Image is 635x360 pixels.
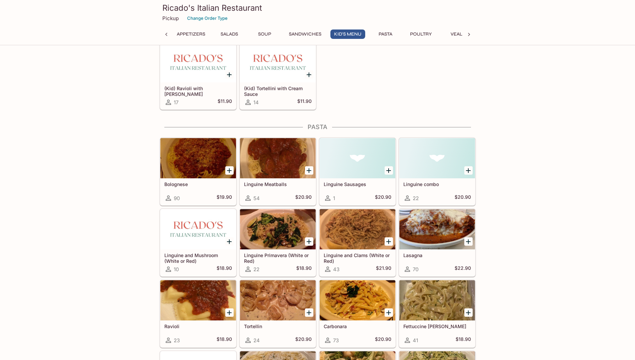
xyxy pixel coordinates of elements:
a: Linguine Primavera (White or Red)22$18.90 [240,209,316,277]
span: 17 [174,99,178,106]
h5: Linguine and Mushroom (White or Red) [164,252,232,263]
button: Add (Kid) Tortellini with Cream Sauce [305,70,313,79]
h4: Pasta [160,123,476,131]
a: Linguine and Clams (White or Red)43$21.90 [319,209,396,277]
span: 22 [413,195,419,201]
h5: Lasagna [403,252,471,258]
div: Tortellin [240,280,316,320]
div: Linguine Primavera (White or Red) [240,209,316,249]
h5: Carbonara [324,323,391,329]
a: (Kid) Tortellini with Cream Sauce14$11.90 [240,42,316,110]
div: (Kid) Ravioli with Marinara Sauce [160,42,236,82]
h5: $18.90 [296,265,312,273]
h5: $20.90 [295,194,312,202]
a: Linguine and Mushroom (White or Red)10$18.90 [160,209,236,277]
h5: Fettuccine [PERSON_NAME] [403,323,471,329]
button: Add Linguine Sausages [385,166,393,175]
button: Add Lasagna [464,237,473,246]
button: Add Carbonara [385,308,393,317]
a: Linguine Meatballs54$20.90 [240,138,316,205]
h5: $18.90 [217,265,232,273]
button: Sandwiches [285,29,325,39]
button: Add Linguine and Mushroom (White or Red) [225,237,234,246]
button: Pasta [371,29,401,39]
span: 10 [174,266,179,273]
h5: $19.90 [217,194,232,202]
span: 43 [333,266,339,273]
h5: Linguine combo [403,181,471,187]
h5: $21.90 [376,265,391,273]
button: Add Linguine Meatballs [305,166,313,175]
div: (Kid) Tortellini with Cream Sauce [240,42,316,82]
span: 54 [253,195,260,201]
span: 24 [253,337,260,344]
h3: Ricado's Italian Restaurant [162,3,473,13]
a: Linguine combo22$20.90 [399,138,475,205]
button: Appetizers [173,29,209,39]
button: Add (Kid) Ravioli with Marinara Sauce [225,70,234,79]
button: Change Order Type [184,13,231,23]
h5: $11.90 [297,98,312,106]
span: 73 [333,337,339,344]
a: Carbonara73$20.90 [319,280,396,348]
button: Add Linguine and Clams (White or Red) [385,237,393,246]
button: Add Ravioli [225,308,234,317]
button: Veal [442,29,472,39]
div: Linguine combo [399,138,475,178]
h5: Tortellin [244,323,312,329]
button: Add Linguine combo [464,166,473,175]
div: Linguine and Mushroom (White or Red) [160,209,236,249]
h5: $20.90 [375,194,391,202]
a: Ravioli23$18.90 [160,280,236,348]
h5: $20.90 [455,194,471,202]
a: Lasagna70$22.90 [399,209,475,277]
span: 23 [174,337,180,344]
button: Add Bolognese [225,166,234,175]
div: Linguine Sausages [320,138,395,178]
h5: $20.90 [295,336,312,344]
h5: Linguine Meatballs [244,181,312,187]
div: Ravioli [160,280,236,320]
h5: $22.90 [455,265,471,273]
a: Tortellin24$20.90 [240,280,316,348]
button: Add Fettuccine Alfredo [464,308,473,317]
h5: (Kid) Ravioli with [PERSON_NAME] [164,85,232,97]
h5: $20.90 [375,336,391,344]
div: Bolognese [160,138,236,178]
button: Add Tortellin [305,308,313,317]
button: Soup [250,29,280,39]
div: Linguine Meatballs [240,138,316,178]
div: Fettuccine Alfredo [399,280,475,320]
button: Add Linguine Primavera (White or Red) [305,237,313,246]
div: Carbonara [320,280,395,320]
span: 22 [253,266,259,273]
h5: Bolognese [164,181,232,187]
button: Kid's Menu [330,29,365,39]
button: Poultry [406,29,436,39]
h5: $18.90 [456,336,471,344]
span: 14 [253,99,259,106]
span: 1 [333,195,335,201]
h5: Ravioli [164,323,232,329]
p: Pickup [162,15,179,21]
h5: Linguine Sausages [324,181,391,187]
button: Salads [214,29,244,39]
h5: Linguine and Clams (White or Red) [324,252,391,263]
a: Bolognese90$19.90 [160,138,236,205]
div: Linguine and Clams (White or Red) [320,209,395,249]
a: (Kid) Ravioli with [PERSON_NAME]17$11.90 [160,42,236,110]
span: 41 [413,337,418,344]
a: Linguine Sausages1$20.90 [319,138,396,205]
span: 90 [174,195,180,201]
a: Fettuccine [PERSON_NAME]41$18.90 [399,280,475,348]
h5: Linguine Primavera (White or Red) [244,252,312,263]
h5: $18.90 [217,336,232,344]
h5: $11.90 [218,98,232,106]
span: 70 [413,266,418,273]
div: Lasagna [399,209,475,249]
h5: (Kid) Tortellini with Cream Sauce [244,85,312,97]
